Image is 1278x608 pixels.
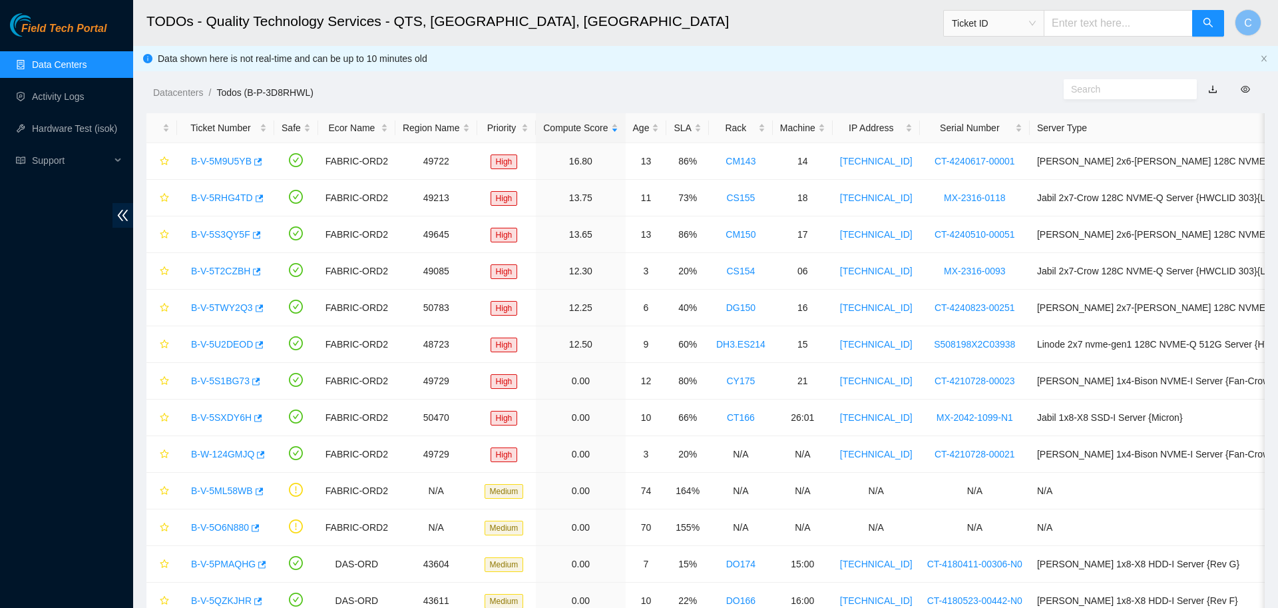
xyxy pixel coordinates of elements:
td: 12.50 [536,326,625,363]
td: 13 [626,216,667,253]
span: / [208,87,211,98]
span: read [16,156,25,165]
a: [TECHNICAL_ID] [840,376,913,386]
a: [TECHNICAL_ID] [840,156,913,166]
td: 3 [626,253,667,290]
td: N/A [709,436,773,473]
a: B-V-5SXDY6H [191,412,252,423]
span: check-circle [289,263,303,277]
input: Search [1071,82,1179,97]
a: Datacenters [153,87,203,98]
td: 12.25 [536,290,625,326]
td: 14 [773,143,833,180]
td: 26:01 [773,400,833,436]
td: N/A [833,473,920,509]
button: star [154,334,170,355]
span: check-circle [289,226,303,240]
span: Medium [485,484,524,499]
td: 66% [666,400,708,436]
td: N/A [709,473,773,509]
td: 49213 [395,180,477,216]
a: [TECHNICAL_ID] [840,595,913,606]
td: 9 [626,326,667,363]
span: star [160,230,169,240]
td: FABRIC-ORD2 [318,290,395,326]
td: FABRIC-ORD2 [318,216,395,253]
td: 70 [626,509,667,546]
a: CY175 [726,376,755,386]
a: CT-4240823-00251 [935,302,1015,313]
td: 18 [773,180,833,216]
td: N/A [773,473,833,509]
a: B-V-5S3QY5F [191,229,250,240]
td: FABRIC-ORD2 [318,326,395,363]
span: check-circle [289,446,303,460]
td: N/A [709,509,773,546]
td: 155% [666,509,708,546]
td: 11 [626,180,667,216]
td: FABRIC-ORD2 [318,400,395,436]
td: 49729 [395,363,477,400]
span: star [160,376,169,387]
span: star [160,596,169,607]
button: close [1260,55,1268,63]
td: 164% [666,473,708,509]
td: 13.65 [536,216,625,253]
span: check-circle [289,190,303,204]
span: exclamation-circle [289,483,303,497]
span: High [491,301,518,316]
span: star [160,156,169,167]
a: DO166 [726,595,755,606]
a: CS154 [726,266,755,276]
span: star [160,559,169,570]
a: MX-2042-1099-N1 [937,412,1013,423]
td: DAS-ORD [318,546,395,583]
a: B-V-5O6N880 [191,522,249,533]
td: 43604 [395,546,477,583]
a: [TECHNICAL_ID] [840,192,913,203]
td: 73% [666,180,708,216]
span: High [491,264,518,279]
a: B-V-5TWY2Q3 [191,302,253,313]
td: 16.80 [536,143,625,180]
a: B-V-5T2CZBH [191,266,250,276]
a: Data Centers [32,59,87,70]
td: 50470 [395,400,477,436]
a: CT-4210728-00023 [935,376,1015,386]
span: eye [1241,85,1250,94]
a: CT-4210728-00021 [935,449,1015,459]
a: Activity Logs [32,91,85,102]
a: [TECHNICAL_ID] [840,266,913,276]
span: check-circle [289,593,303,607]
span: High [491,338,518,352]
td: FABRIC-ORD2 [318,253,395,290]
td: 40% [666,290,708,326]
a: CS155 [726,192,755,203]
td: 12.30 [536,253,625,290]
a: CT166 [727,412,755,423]
span: Medium [485,557,524,572]
span: High [491,411,518,426]
td: N/A [833,509,920,546]
a: DO174 [726,559,755,569]
span: star [160,193,169,204]
span: C [1244,15,1252,31]
td: 80% [666,363,708,400]
td: 13.75 [536,180,625,216]
a: B-V-5M9U5YB [191,156,252,166]
td: FABRIC-ORD2 [318,473,395,509]
td: 7 [626,546,667,583]
span: star [160,523,169,533]
td: 0.00 [536,546,625,583]
span: search [1203,17,1213,30]
a: [TECHNICAL_ID] [840,302,913,313]
button: star [154,224,170,245]
td: 0.00 [536,473,625,509]
a: Hardware Test (isok) [32,123,117,134]
td: N/A [773,436,833,473]
span: star [160,303,169,314]
span: Ticket ID [952,13,1036,33]
td: 60% [666,326,708,363]
button: star [154,444,170,465]
td: FABRIC-ORD2 [318,180,395,216]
